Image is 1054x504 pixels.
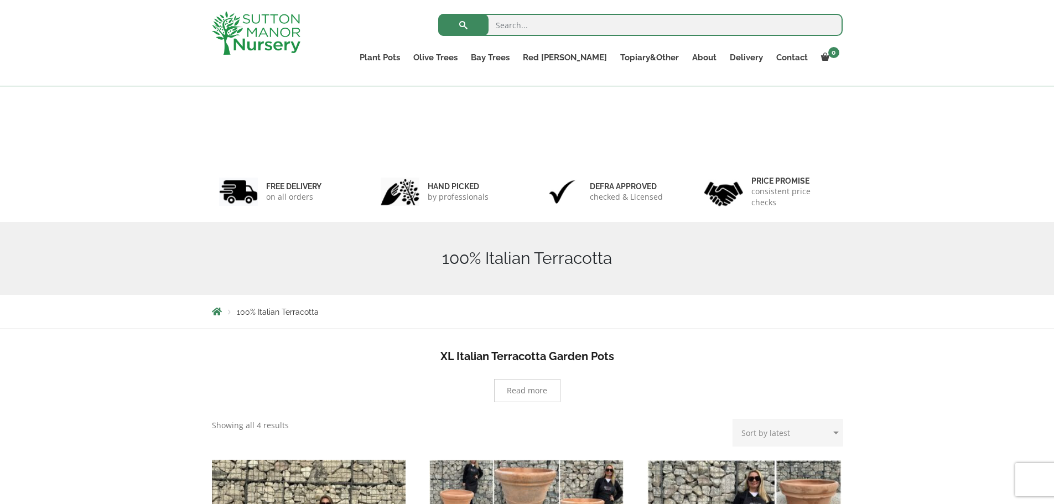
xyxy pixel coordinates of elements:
[219,178,258,206] img: 1.jpg
[543,178,581,206] img: 3.jpg
[814,50,843,65] a: 0
[516,50,614,65] a: Red [PERSON_NAME]
[770,50,814,65] a: Contact
[212,419,289,432] p: Showing all 4 results
[407,50,464,65] a: Olive Trees
[751,186,835,208] p: consistent price checks
[507,387,547,394] span: Read more
[212,11,300,55] img: logo
[438,14,843,36] input: Search...
[733,419,843,446] select: Shop order
[212,248,843,268] h1: 100% Italian Terracotta
[428,191,489,202] p: by professionals
[590,181,663,191] h6: Defra approved
[381,178,419,206] img: 2.jpg
[614,50,686,65] a: Topiary&Other
[751,176,835,186] h6: Price promise
[464,50,516,65] a: Bay Trees
[237,308,319,316] span: 100% Italian Terracotta
[428,181,489,191] h6: hand picked
[440,350,614,363] b: XL Italian Terracotta Garden Pots
[212,307,843,316] nav: Breadcrumbs
[704,175,743,209] img: 4.jpg
[353,50,407,65] a: Plant Pots
[723,50,770,65] a: Delivery
[266,191,321,202] p: on all orders
[828,47,839,58] span: 0
[266,181,321,191] h6: FREE DELIVERY
[686,50,723,65] a: About
[590,191,663,202] p: checked & Licensed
